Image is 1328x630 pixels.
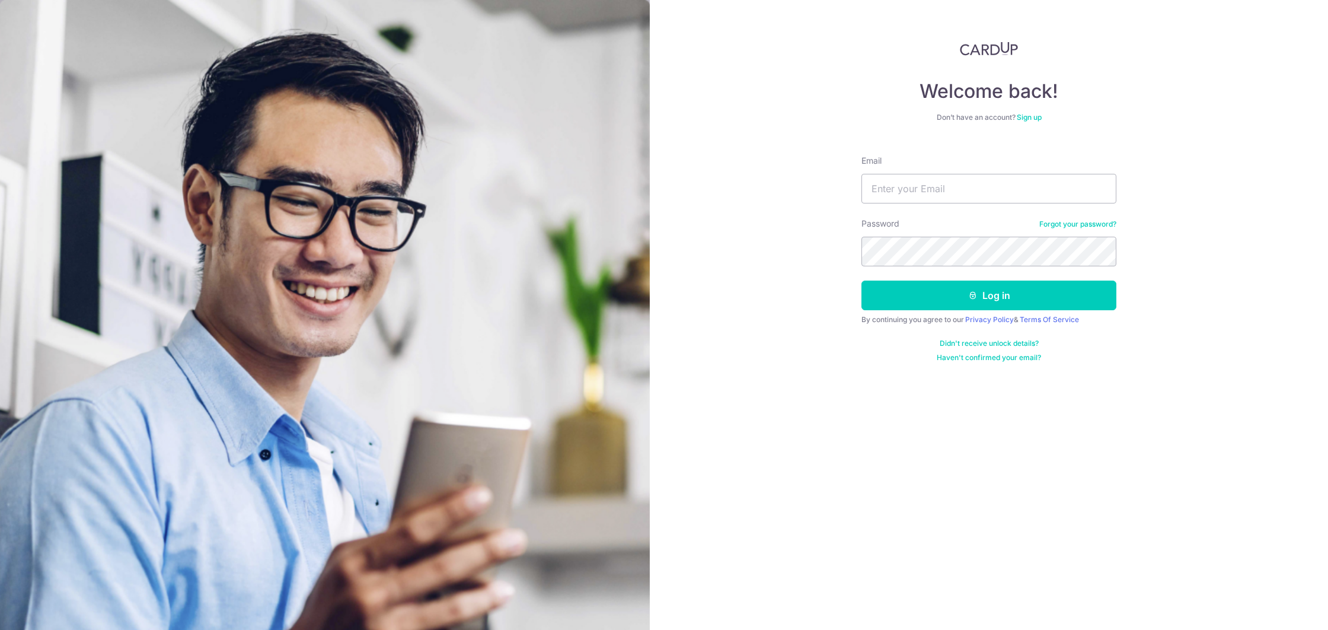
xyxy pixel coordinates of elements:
[1039,219,1116,229] a: Forgot your password?
[937,353,1041,362] a: Haven't confirmed your email?
[960,42,1018,56] img: CardUp Logo
[861,281,1116,310] button: Log in
[861,315,1116,324] div: By continuing you agree to our &
[861,113,1116,122] div: Don’t have an account?
[861,218,899,230] label: Password
[965,315,1014,324] a: Privacy Policy
[861,79,1116,103] h4: Welcome back!
[861,174,1116,203] input: Enter your Email
[1020,315,1079,324] a: Terms Of Service
[1017,113,1042,122] a: Sign up
[940,339,1039,348] a: Didn't receive unlock details?
[861,155,882,167] label: Email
